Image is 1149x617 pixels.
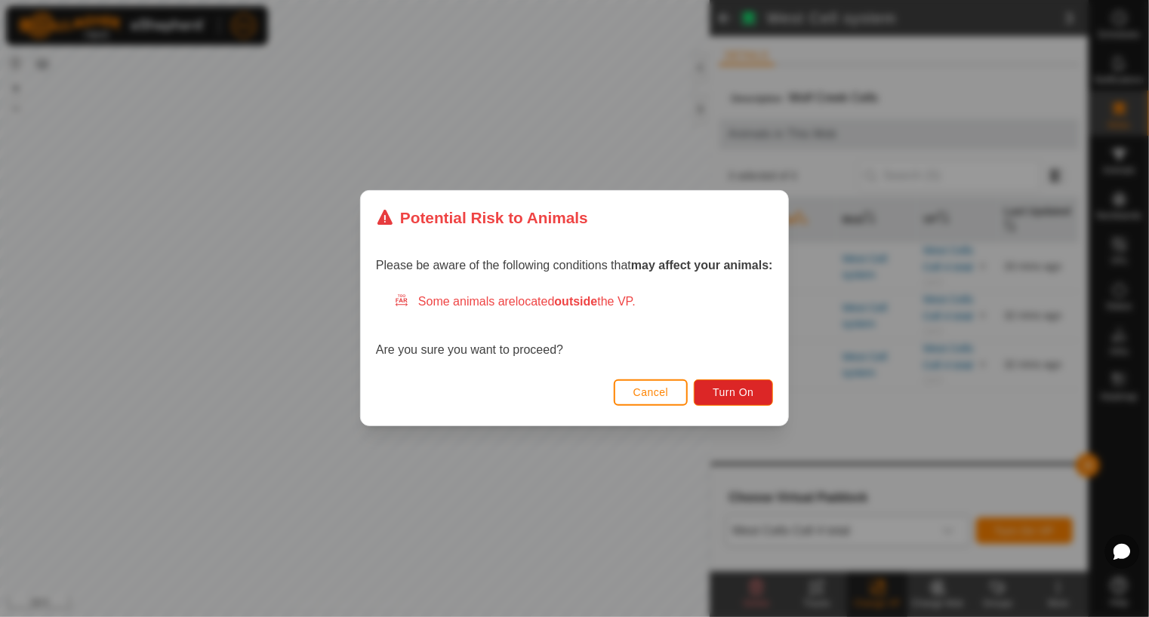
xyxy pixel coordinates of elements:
[376,293,773,360] div: Are you sure you want to proceed?
[394,293,773,312] div: Some animals are
[376,206,588,229] div: Potential Risk to Animals
[376,259,773,272] span: Please be aware of the following conditions that
[713,387,754,399] span: Turn On
[614,379,688,406] button: Cancel
[633,387,669,399] span: Cancel
[631,259,773,272] strong: may affect your animals:
[555,296,598,308] strong: outside
[695,379,773,406] button: Turn On
[516,296,636,308] span: located the VP.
